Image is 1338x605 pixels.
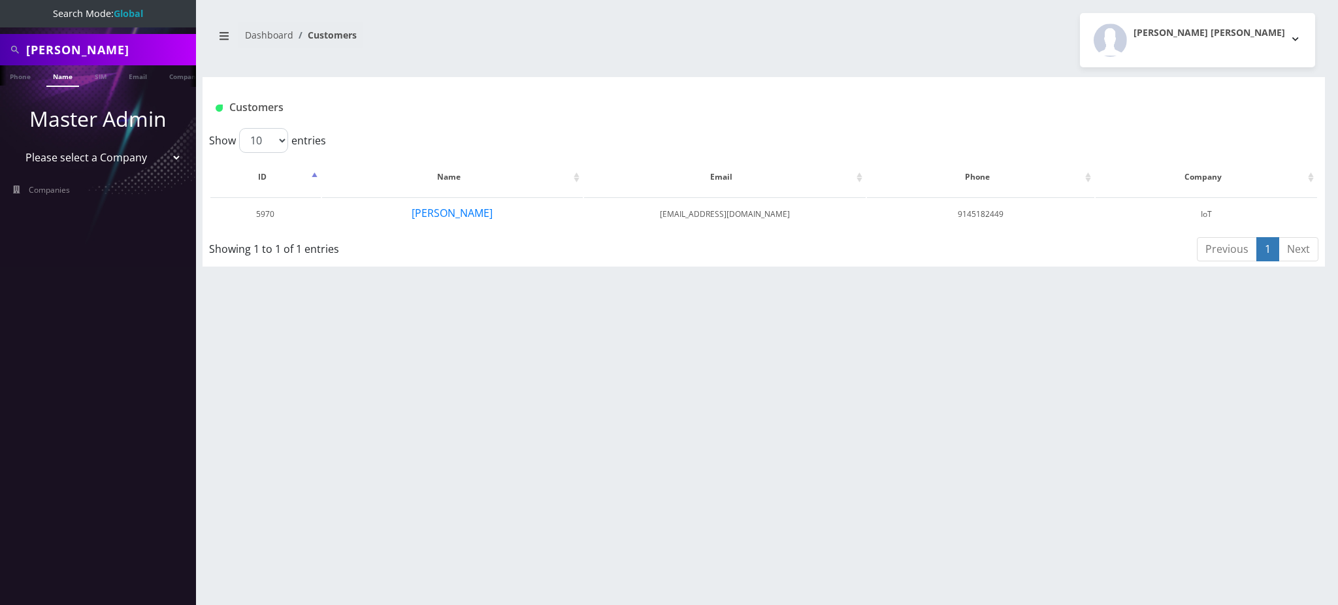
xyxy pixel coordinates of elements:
[209,236,662,257] div: Showing 1 to 1 of 1 entries
[212,22,754,59] nav: breadcrumb
[209,128,326,153] label: Show entries
[1197,237,1257,261] a: Previous
[584,158,866,196] th: Email: activate to sort column ascending
[114,7,143,20] strong: Global
[26,37,193,62] input: Search All Companies
[210,197,321,231] td: 5970
[1080,13,1315,67] button: [PERSON_NAME] [PERSON_NAME]
[239,128,288,153] select: Showentries
[245,29,293,41] a: Dashboard
[867,158,1094,196] th: Phone: activate to sort column ascending
[867,197,1094,231] td: 9145182449
[1256,237,1279,261] a: 1
[1096,197,1317,231] td: IoT
[1134,27,1285,39] h2: [PERSON_NAME] [PERSON_NAME]
[3,65,37,86] a: Phone
[210,158,321,196] th: ID: activate to sort column descending
[122,65,154,86] a: Email
[293,28,357,42] li: Customers
[322,158,583,196] th: Name: activate to sort column ascending
[1096,158,1317,196] th: Company: activate to sort column ascending
[584,197,866,231] td: [EMAIL_ADDRESS][DOMAIN_NAME]
[1279,237,1318,261] a: Next
[29,184,70,195] span: Companies
[411,204,493,221] button: [PERSON_NAME]
[216,101,1126,114] h1: Customers
[163,65,206,86] a: Company
[88,65,113,86] a: SIM
[53,7,143,20] span: Search Mode:
[46,65,79,87] a: Name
